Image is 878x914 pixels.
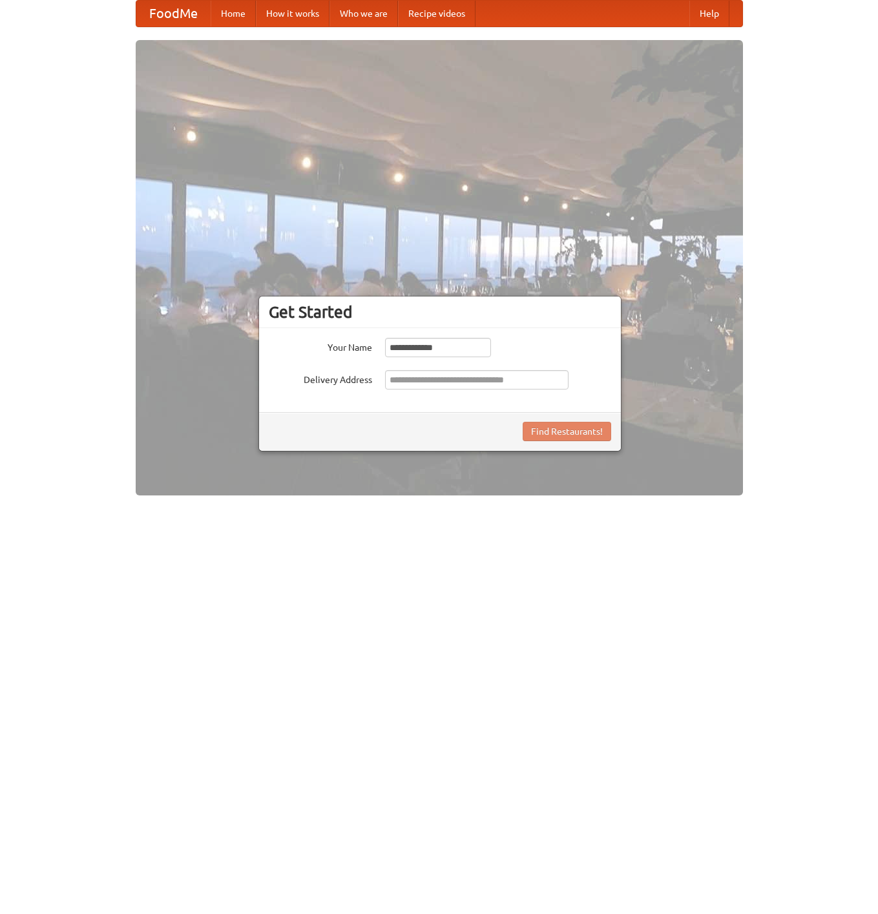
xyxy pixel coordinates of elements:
[523,422,611,441] button: Find Restaurants!
[256,1,329,26] a: How it works
[269,338,372,354] label: Your Name
[211,1,256,26] a: Home
[689,1,729,26] a: Help
[269,370,372,386] label: Delivery Address
[398,1,476,26] a: Recipe videos
[136,1,211,26] a: FoodMe
[269,302,611,322] h3: Get Started
[329,1,398,26] a: Who we are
